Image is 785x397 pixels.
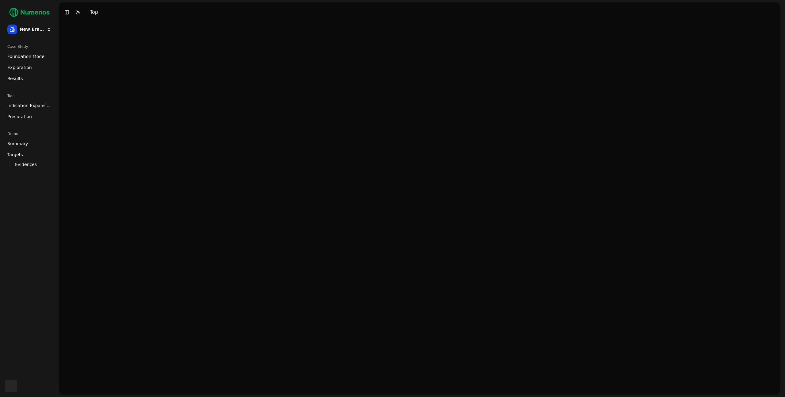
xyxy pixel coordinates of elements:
[13,160,47,169] a: Evidences
[5,52,54,61] a: Foundation Model
[5,42,54,52] div: Case Study
[20,27,44,32] span: New Era Therapeutics
[7,75,23,82] span: Results
[7,141,28,147] span: Summary
[7,53,46,60] span: Foundation Model
[7,102,52,109] span: Indication Expansion
[7,64,32,71] span: Exploration
[5,22,54,37] button: New Era Therapeutics
[5,101,54,110] a: Indication Expansion
[5,5,54,20] img: Numenos
[7,152,23,158] span: Targets
[5,112,54,121] a: Precuration
[5,91,54,101] div: Tools
[5,139,54,148] a: Summary
[5,129,54,139] div: Demo
[5,74,54,83] a: Results
[7,114,32,120] span: Precuration
[15,161,37,168] span: Evidences
[90,9,98,16] div: Top
[5,150,54,160] a: Targets
[5,63,54,72] a: Exploration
